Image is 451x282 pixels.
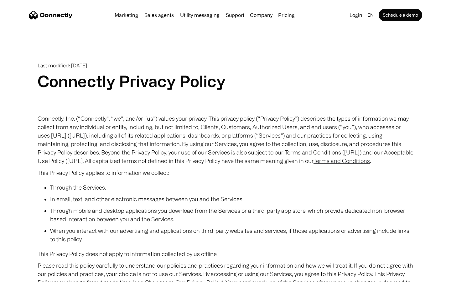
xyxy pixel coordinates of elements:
[250,11,272,19] div: Company
[38,102,413,111] p: ‍
[50,206,413,223] li: Through mobile and desktop applications you download from the Services or a third-party app store...
[38,63,413,69] p: Last modified: [DATE]
[276,13,297,18] a: Pricing
[70,132,85,138] a: [URL]
[223,13,247,18] a: Support
[178,13,222,18] a: Utility messaging
[38,168,413,177] p: This Privacy Policy applies to information we collect:
[6,270,38,280] aside: Language selected: English
[13,271,38,280] ul: Language list
[142,13,176,18] a: Sales agents
[38,250,413,258] p: This Privacy Policy does not apply to information collected by us offline.
[38,91,413,99] p: ‍
[379,9,422,21] a: Schedule a demo
[367,11,374,19] div: en
[38,114,413,165] p: Connectly, Inc. (“Connectly”, “we”, and/or “us”) values your privacy. This privacy policy (“Priva...
[344,149,360,155] a: [URL]
[38,72,413,91] h1: Connectly Privacy Policy
[50,227,413,243] li: When you interact with our advertising and applications on third-party websites and services, if ...
[112,13,141,18] a: Marketing
[347,11,365,19] a: Login
[314,158,370,164] a: Terms and Conditions
[50,195,413,203] li: In email, text, and other electronic messages between you and the Services.
[50,183,413,192] li: Through the Services.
